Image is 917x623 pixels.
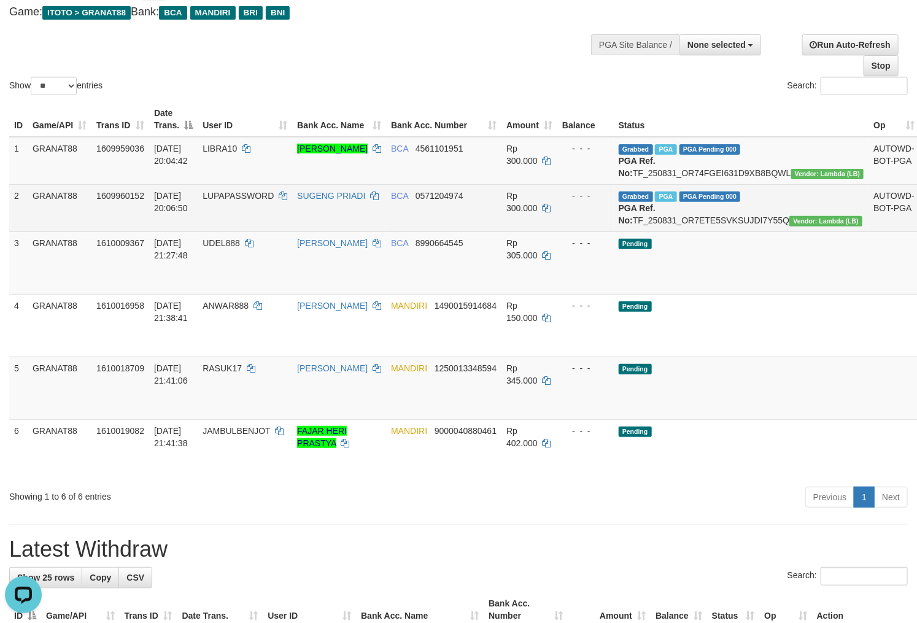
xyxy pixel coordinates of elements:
[679,34,761,55] button: None selected
[28,231,91,294] td: GRANAT88
[292,102,386,137] th: Bank Acc. Name: activate to sort column ascending
[874,487,908,508] a: Next
[154,301,188,323] span: [DATE] 21:38:41
[9,231,28,294] td: 3
[28,357,91,419] td: GRANAT88
[854,487,875,508] a: 1
[506,238,538,260] span: Rp 305.000
[687,40,746,50] span: None selected
[435,301,497,311] span: Copy 1490015914684 to clipboard
[96,191,144,201] span: 1609960152
[679,144,741,155] span: PGA Pending
[655,192,676,202] span: Marked by bgndara
[789,216,862,226] span: Vendor URL: https://dashboard.q2checkout.com/secure
[391,426,427,436] span: MANDIRI
[562,190,609,202] div: - - -
[591,34,679,55] div: PGA Site Balance /
[506,363,538,385] span: Rp 345.000
[203,238,240,248] span: UDEL888
[266,6,290,20] span: BNI
[619,301,652,312] span: Pending
[619,156,656,178] b: PGA Ref. No:
[118,567,152,588] a: CSV
[82,567,119,588] a: Copy
[154,191,188,213] span: [DATE] 20:06:50
[9,77,103,95] label: Show entries
[28,137,91,185] td: GRANAT88
[297,191,365,201] a: SUGENG PRIADI
[9,567,82,588] a: Show 25 rows
[435,363,497,373] span: Copy 1250013348594 to clipboard
[154,144,188,166] span: [DATE] 20:04:42
[126,573,144,582] span: CSV
[562,300,609,312] div: - - -
[416,191,463,201] span: Copy 0571204974 to clipboard
[96,238,144,248] span: 1610009367
[96,301,144,311] span: 1610016958
[614,184,869,231] td: TF_250831_OR7ETE5SVKSUJDI7Y55Q
[159,6,187,20] span: BCA
[198,102,292,137] th: User ID: activate to sort column ascending
[391,238,408,248] span: BCA
[28,184,91,231] td: GRANAT88
[416,144,463,153] span: Copy 4561101951 to clipboard
[9,294,28,357] td: 4
[821,77,908,95] input: Search:
[297,301,368,311] a: [PERSON_NAME]
[96,363,144,373] span: 1610018709
[787,77,908,95] label: Search:
[297,426,347,448] a: FAJAR HERI PRASTYA
[96,144,144,153] span: 1609959036
[391,301,427,311] span: MANDIRI
[190,6,236,20] span: MANDIRI
[501,102,557,137] th: Amount: activate to sort column ascending
[864,55,899,76] a: Stop
[416,238,463,248] span: Copy 8990664545 to clipboard
[562,142,609,155] div: - - -
[9,184,28,231] td: 2
[203,426,270,436] span: JAMBULBENJOT
[562,362,609,374] div: - - -
[655,144,676,155] span: Marked by bgndara
[96,426,144,436] span: 1610019082
[203,363,242,373] span: RASUK17
[203,301,249,311] span: ANWAR888
[506,426,538,448] span: Rp 402.000
[614,102,869,137] th: Status
[9,137,28,185] td: 1
[9,102,28,137] th: ID
[435,426,497,436] span: Copy 9000040880461 to clipboard
[506,144,538,166] span: Rp 300.000
[9,537,908,562] h1: Latest Withdraw
[386,102,501,137] th: Bank Acc. Number: activate to sort column ascending
[90,573,111,582] span: Copy
[297,363,368,373] a: [PERSON_NAME]
[297,144,368,153] a: [PERSON_NAME]
[154,363,188,385] span: [DATE] 21:41:06
[239,6,263,20] span: BRI
[391,363,427,373] span: MANDIRI
[557,102,614,137] th: Balance
[9,486,373,503] div: Showing 1 to 6 of 6 entries
[391,144,408,153] span: BCA
[802,34,899,55] a: Run Auto-Refresh
[619,192,653,202] span: Grabbed
[28,294,91,357] td: GRANAT88
[391,191,408,201] span: BCA
[154,238,188,260] span: [DATE] 21:27:48
[149,102,198,137] th: Date Trans.: activate to sort column descending
[506,191,538,213] span: Rp 300.000
[562,425,609,437] div: - - -
[821,567,908,586] input: Search:
[791,169,864,179] span: Vendor URL: https://dashboard.q2checkout.com/secure
[787,567,908,586] label: Search:
[619,427,652,437] span: Pending
[9,357,28,419] td: 5
[619,239,652,249] span: Pending
[203,144,237,153] span: LIBRA10
[619,203,656,225] b: PGA Ref. No:
[28,102,91,137] th: Game/API: activate to sort column ascending
[203,191,274,201] span: LUPAPASSWORD
[297,238,368,248] a: [PERSON_NAME]
[9,419,28,482] td: 6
